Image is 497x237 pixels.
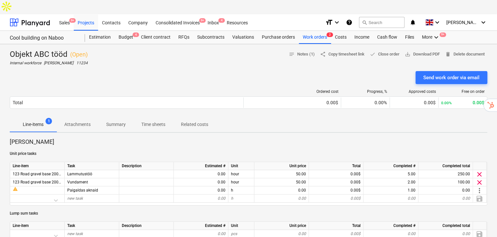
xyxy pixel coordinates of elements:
i: keyboard_arrow_down [333,19,341,26]
div: 0.00 [421,186,470,194]
div: 0.00$ [392,100,436,105]
button: Close order [367,49,402,59]
p: Attachments [64,121,91,128]
div: More [418,31,444,44]
span: Vundament [67,180,88,184]
span: save_alt [405,51,411,57]
div: 0.00 [176,178,225,186]
span: share [320,51,326,57]
span: [PERSON_NAME] [446,20,479,25]
span: 9+ [69,18,76,23]
div: 0.00$ [441,100,484,105]
span: Delete task [476,179,483,186]
div: 0.00$ [309,170,363,178]
span: 9+ [440,32,446,37]
span: Close order [370,51,400,58]
div: Task [65,222,119,230]
span: search [362,20,367,25]
p: 11234 [76,60,88,66]
div: Work orders [299,31,331,44]
span: Paigaldas aknaid [67,188,98,193]
p: Time sheets [141,121,165,128]
a: Files [401,31,418,44]
div: Description [119,162,174,170]
div: 2.00 [366,178,415,186]
a: Consolidated Invoices9+ [152,14,204,31]
div: Completed total [418,222,473,230]
div: 250.00 [421,170,470,178]
span: Vundament [231,180,239,184]
div: Completed total [418,162,473,170]
div: Free on order [441,89,485,94]
span: new task [67,196,83,201]
a: Resources [223,14,252,31]
span: done [370,51,376,57]
i: keyboard_arrow_down [433,19,441,26]
button: Delete document [442,49,487,59]
a: Income [350,31,373,44]
div: Objekt ABC tööd [10,49,88,60]
div: Line-item [10,162,65,170]
div: 0.00$ [309,194,363,203]
div: Unit price [254,222,309,230]
a: RFQs [174,31,193,44]
span: more_vert [476,187,483,194]
span: 1 [45,118,52,124]
div: Approved costs [392,89,436,94]
span: 0.00% [375,100,387,105]
div: 5.00 [366,170,415,178]
div: 0.00 [257,194,306,203]
small: 0.00% [441,101,452,105]
div: Contacts [98,14,124,31]
i: keyboard_arrow_down [432,33,440,41]
div: Projects [74,14,98,31]
div: Estimated # [174,162,228,170]
a: Company [124,14,152,31]
a: Budget4 [115,31,137,44]
a: Sales9+ [55,14,74,31]
p: Unit price tasks [10,151,487,156]
i: format_size [325,19,333,26]
span: delete [445,51,451,57]
p: [PERSON_NAME] [10,138,487,146]
div: Client contract [137,31,174,44]
p: Line-items [23,121,44,128]
div: Unit [228,162,254,170]
a: Inbox4 [204,14,223,31]
div: 0.00 [176,194,225,203]
div: Description [119,222,174,230]
div: 0.00$ [246,100,338,105]
span: 4 [218,18,225,23]
span: pcs [231,231,237,236]
a: Costs [331,31,350,44]
i: Knowledge base [346,19,352,26]
span: 9+ [199,18,206,23]
span: new task [67,231,83,236]
button: Send work order via email [415,71,487,84]
span: 2 [326,32,333,37]
div: Line-item [10,222,65,230]
div: Task [65,162,119,170]
div: Unit price [254,162,309,170]
span: Delete document [445,51,485,58]
span: warning [13,186,18,192]
a: Estimation [85,31,115,44]
div: Unit [228,222,254,230]
p: Related costs [181,121,208,128]
div: Completed # [363,222,418,230]
span: notes [289,51,295,57]
button: Copy timesheet link [317,49,367,59]
div: Sales [55,14,74,31]
p: ( Open ) [70,51,88,58]
div: 0.00 [257,186,306,194]
span: Delete task [476,170,483,178]
span: Notes (1) [289,51,315,58]
div: Ordered cost [246,89,338,94]
div: 0.00 [176,186,225,194]
p: Lump sum tasks [10,211,487,216]
p: Internal workforce [10,60,41,66]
